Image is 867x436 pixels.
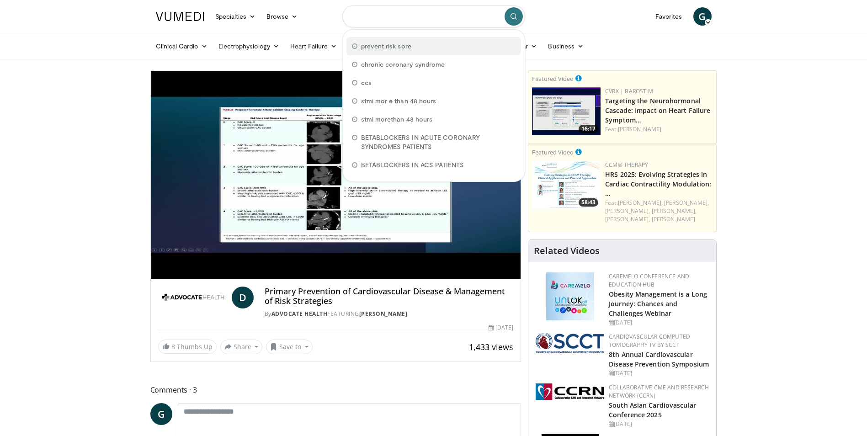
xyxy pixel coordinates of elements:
[342,5,525,27] input: Search topics, interventions
[579,198,598,207] span: 58:43
[151,71,521,279] video-js: Video Player
[532,87,601,135] a: 16:17
[609,369,709,378] div: [DATE]
[532,74,574,83] small: Featured Video
[171,342,175,351] span: 8
[618,125,661,133] a: [PERSON_NAME]
[536,383,604,400] img: a04ee3ba-8487-4636-b0fb-5e8d268f3737.png.150x105_q85_autocrop_double_scale_upscale_version-0.2.png
[156,12,204,21] img: VuMedi Logo
[543,37,589,55] a: Business
[609,319,709,327] div: [DATE]
[361,78,372,87] span: ccs
[534,245,600,256] h4: Related Videos
[213,37,285,55] a: Electrophysiology
[359,310,408,318] a: [PERSON_NAME]
[489,324,513,332] div: [DATE]
[150,384,521,396] span: Comments 3
[158,287,228,308] img: Advocate Health
[618,199,663,207] a: [PERSON_NAME],
[361,96,436,106] span: stmi mor e than 48 hours
[609,401,696,419] a: South Asian Cardiovascular Conference 2025
[609,333,690,349] a: Cardiovascular Computed Tomography TV by SCCT
[605,87,653,95] a: CVRx | Barostim
[605,125,713,133] div: Feat.
[609,383,709,399] a: Collaborative CME and Research Network (CCRN)
[532,148,574,156] small: Featured Video
[469,341,513,352] span: 1,433 views
[532,87,601,135] img: f3314642-f119-4bcb-83d2-db4b1a91d31e.150x105_q85_crop-smart_upscale.jpg
[605,199,713,223] div: Feat.
[579,125,598,133] span: 16:17
[285,37,342,55] a: Heart Failure
[220,340,263,354] button: Share
[361,133,516,151] span: BETABLOCKERS IN ACUTE CORONARY SYNDROMES PATIENTS
[609,350,709,368] a: 8th Annual Cardiovascular Disease Prevention Symposium
[532,161,601,209] a: 58:43
[605,96,710,124] a: Targeting the Neurohormonal Cascade: Impact on Heart Failure Symptom…
[609,272,689,288] a: CaReMeLO Conference and Education Hub
[361,160,464,170] span: BETABLOCKERS IN ACS PATIENTS
[650,7,688,26] a: Favorites
[271,310,328,318] a: Advocate Health
[232,287,254,308] a: D
[605,207,650,215] a: [PERSON_NAME],
[605,161,648,169] a: CCM® Therapy
[609,290,707,318] a: Obesity Management is a Long Journey: Chances and Challenges Webinar
[158,340,217,354] a: 8 Thumbs Up
[609,420,709,428] div: [DATE]
[265,310,513,318] div: By FEATURING
[652,207,697,215] a: [PERSON_NAME],
[266,340,313,354] button: Save to
[532,161,601,209] img: 3f694bbe-f46e-4e2a-ab7b-fff0935bbb6c.150x105_q85_crop-smart_upscale.jpg
[605,215,650,223] a: [PERSON_NAME],
[265,287,513,306] h4: Primary Prevention of Cardiovascular Disease & Management of Risk Strategies
[361,115,433,124] span: stmi morethan 48 hours
[150,37,213,55] a: Clinical Cardio
[261,7,303,26] a: Browse
[652,215,695,223] a: [PERSON_NAME]
[605,170,711,198] a: HRS 2025: Evolving Strategies in Cardiac Contractility Modulation: …
[693,7,712,26] a: G
[361,42,411,51] span: prevent risk sore
[361,60,445,69] span: chronic coronary syndrome
[536,333,604,353] img: 51a70120-4f25-49cc-93a4-67582377e75f.png.150x105_q85_autocrop_double_scale_upscale_version-0.2.png
[664,199,709,207] a: [PERSON_NAME],
[210,7,261,26] a: Specialties
[546,272,594,320] img: 45df64a9-a6de-482c-8a90-ada250f7980c.png.150x105_q85_autocrop_double_scale_upscale_version-0.2.jpg
[150,403,172,425] a: G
